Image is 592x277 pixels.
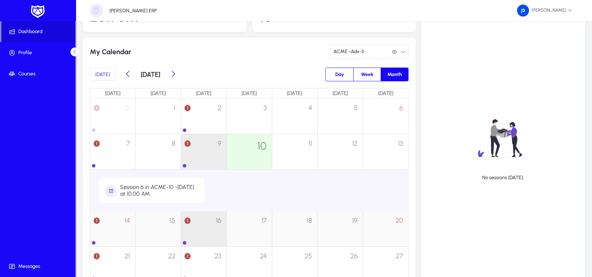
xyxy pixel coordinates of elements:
[318,99,363,134] div: Friday September 5
[185,140,191,147] span: 1
[90,134,135,162] div: Sunday September 7, One event, click to expand
[218,104,221,112] span: 2
[90,45,247,59] p: My Calendar
[125,252,130,260] span: 21
[181,99,226,126] div: Tuesday September 2, One event, click to expand
[136,134,181,169] div: Monday September 8
[482,175,524,181] p: No sessions [DATE].
[309,139,312,147] span: 11
[350,252,357,260] span: 26
[363,99,408,134] div: Saturday September 6
[1,42,77,63] a: Profile
[399,104,403,112] span: 6
[170,216,175,225] span: 15
[260,252,267,260] span: 24
[90,99,135,126] div: Sunday August 31, One event, click to expand
[181,88,226,98] div: [DATE]
[95,71,110,77] span: [DATE]
[90,88,136,98] div: [DATE]
[363,88,409,98] div: [DATE]
[181,211,226,239] div: Tuesday September 16, One event, click to expand
[331,68,348,81] span: Day
[94,253,100,259] span: 1
[90,68,116,81] button: [DATE]
[227,134,272,169] div: Wednesday September 10
[352,139,357,147] span: 12
[136,99,181,134] div: Monday September 1
[90,4,103,17] img: organization-placeholder.png
[326,68,353,81] button: Day
[181,247,226,274] div: Tuesday September 23, One event, click to expand
[185,218,191,224] span: 1
[141,70,160,78] h3: [DATE]
[1,49,77,56] span: Profile
[90,211,135,239] div: Sunday September 14, One event, click to expand
[363,134,408,169] div: Saturday September 13
[363,211,408,246] div: Saturday September 20
[305,252,312,260] span: 25
[517,5,529,17] img: 93.png
[1,70,77,77] span: Courses
[90,247,135,274] div: Sunday September 21, One event, click to expand
[272,211,317,246] div: Thursday September 18
[357,68,378,81] span: Week
[185,253,191,259] span: 1
[94,105,100,111] span: 1
[29,4,46,19] img: white-logo.png
[136,211,181,246] div: Monday September 15
[381,68,408,81] button: Month
[174,104,175,112] span: 1
[517,5,572,17] span: [PERSON_NAME]
[216,216,221,225] span: 16
[214,252,221,260] span: 23
[120,184,199,197] div: Session 6 in ACME-10 - [DATE] at 10:00 AM.
[1,263,77,270] span: Messages
[354,68,381,81] button: Week
[263,104,267,112] span: 3
[125,104,130,112] span: 31
[511,4,578,17] button: [PERSON_NAME]
[261,216,267,225] span: 17
[94,218,100,224] span: 1
[334,45,364,59] span: ACME -Adv-3
[172,139,175,147] span: 8
[318,88,363,98] div: [DATE]
[185,105,191,111] span: 1
[168,252,175,260] span: 22
[318,134,363,169] div: Friday September 12
[318,211,363,246] div: Friday September 19
[126,139,130,147] span: 7
[272,134,317,169] div: Thursday September 11
[272,99,317,134] div: Thursday September 4
[309,104,312,112] span: 4
[456,107,550,169] img: no-data.svg
[1,63,77,84] a: Courses
[1,256,77,277] a: Messages
[398,139,403,147] span: 13
[227,211,272,246] div: Wednesday September 17
[218,139,221,147] span: 9
[1,28,75,35] span: Dashboard
[136,88,181,98] div: [DATE]
[257,139,267,152] span: 10
[396,252,403,260] span: 27
[125,216,130,225] span: 14
[227,99,272,134] div: Wednesday September 3
[272,88,318,98] div: [DATE]
[354,104,357,112] span: 5
[227,88,272,98] div: [DATE]
[94,140,100,147] span: 1
[395,216,403,225] span: 20
[181,134,226,162] div: Tuesday September 9, One event, click to expand
[352,216,357,225] span: 19
[307,216,312,225] span: 18
[383,68,406,81] span: Month
[110,8,157,14] p: [PERSON_NAME] ERP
